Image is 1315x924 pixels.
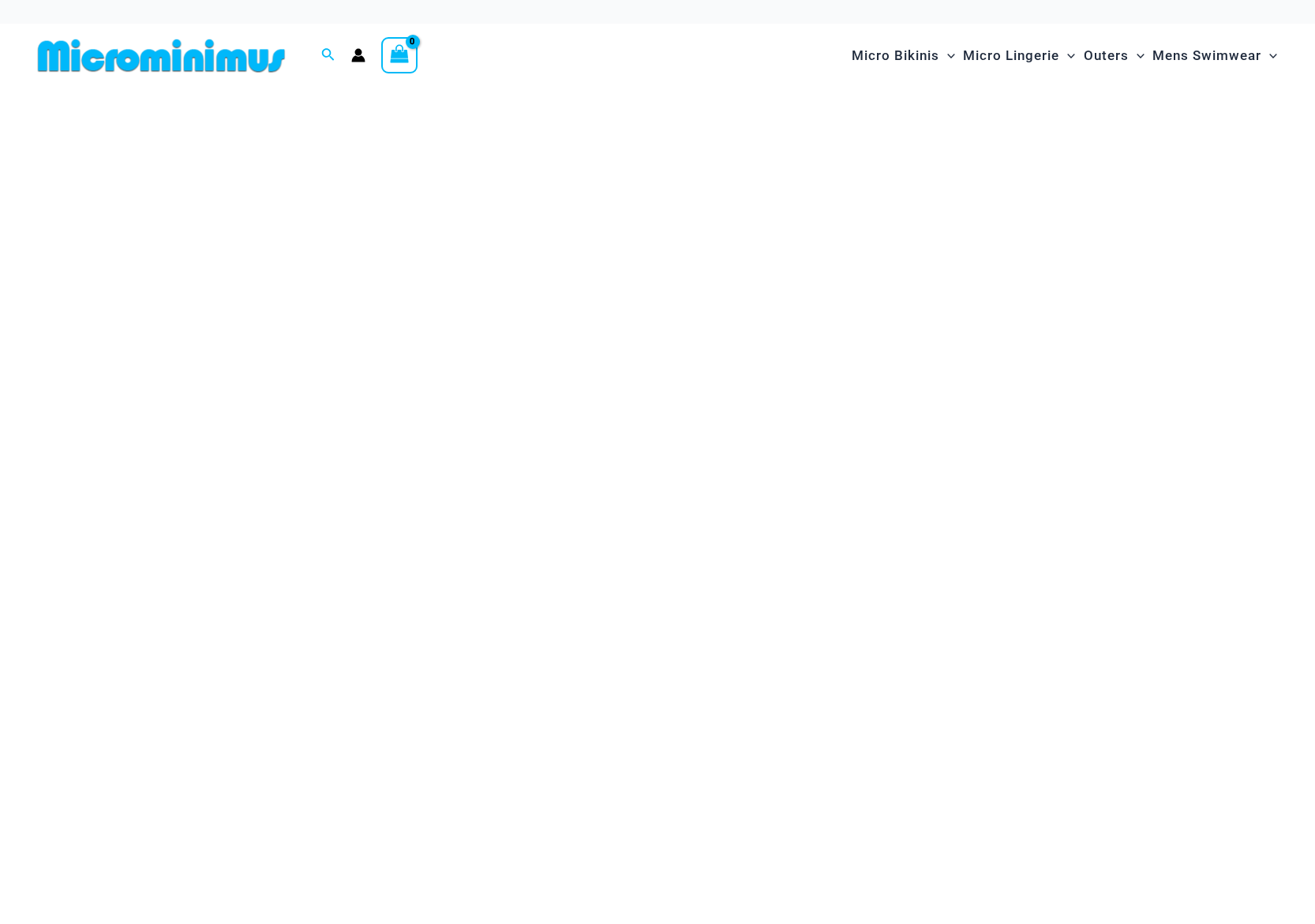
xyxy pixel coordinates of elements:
a: Mens SwimwearMenu ToggleMenu Toggle [1148,32,1281,80]
a: Account icon link [351,48,365,62]
a: Micro BikinisMenu ToggleMenu Toggle [848,32,959,80]
nav: Site Navigation [845,29,1283,82]
a: Micro LingerieMenu ToggleMenu Toggle [959,32,1079,80]
a: Search icon link [321,46,335,66]
span: Menu Toggle [1059,36,1075,76]
span: Micro Bikinis [852,36,939,76]
span: Menu Toggle [939,36,955,76]
span: Mens Swimwear [1152,36,1261,76]
span: Menu Toggle [1261,36,1277,76]
a: View Shopping Cart, empty [381,37,418,73]
span: Menu Toggle [1129,36,1145,76]
img: MM SHOP LOGO FLAT [32,38,291,73]
span: Outers [1084,36,1129,76]
span: Micro Lingerie [963,36,1059,76]
a: OutersMenu ToggleMenu Toggle [1080,32,1148,80]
